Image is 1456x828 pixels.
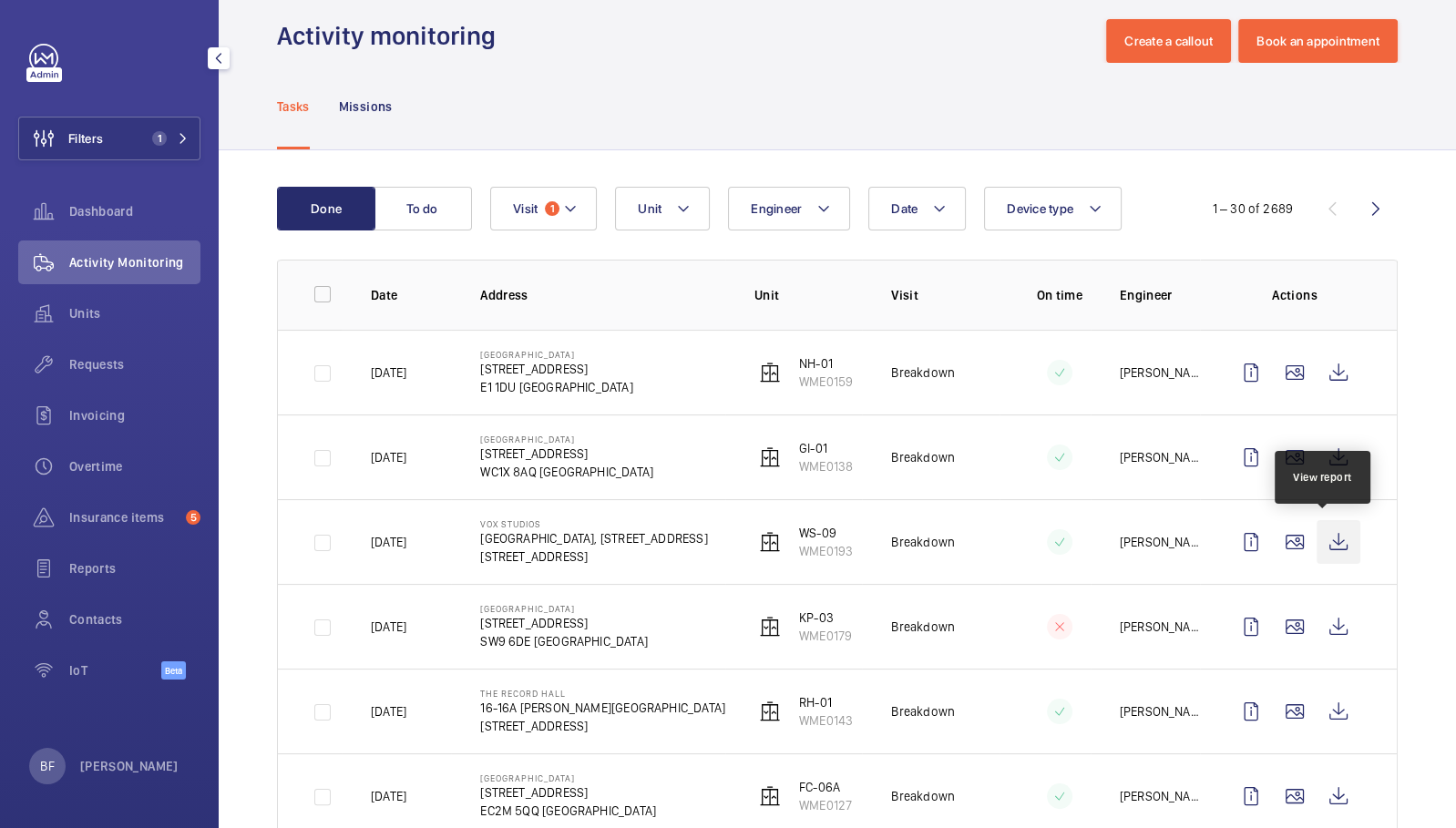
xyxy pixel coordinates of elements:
img: elevator.svg [759,785,781,807]
p: NH-01 [799,354,853,373]
p: The Record Hall [480,688,725,699]
p: [DATE] [371,533,406,551]
p: WME0179 [799,627,852,645]
img: elevator.svg [759,531,781,553]
p: [STREET_ADDRESS] [480,783,656,802]
p: WME0143 [799,711,853,730]
span: Unit [638,201,661,216]
p: [PERSON_NAME] [1120,533,1200,551]
p: EC2M 5QQ [GEOGRAPHIC_DATA] [480,802,656,820]
p: Actions [1229,286,1360,304]
button: Unit [615,187,710,230]
h1: Activity monitoring [277,19,507,53]
p: Missions [339,97,393,116]
p: SW9 6DE [GEOGRAPHIC_DATA] [480,632,648,650]
p: WME0138 [799,457,853,475]
img: elevator.svg [759,616,781,638]
p: Breakdown [891,448,955,466]
span: 1 [545,201,559,216]
p: [GEOGRAPHIC_DATA] [480,603,648,614]
p: Breakdown [891,363,955,382]
button: Done [277,187,375,230]
p: [DATE] [371,363,406,382]
div: 1 – 30 of 2689 [1212,199,1293,218]
span: Visit [513,201,538,216]
img: elevator.svg [759,700,781,722]
p: [PERSON_NAME] [80,757,179,775]
button: To do [374,187,472,230]
span: Device type [1007,201,1073,216]
p: WS-09 [799,524,853,542]
span: Insurance items [69,508,179,526]
p: [DATE] [371,702,406,721]
span: Beta [161,661,186,680]
p: BF [40,757,54,775]
span: Invoicing [69,406,200,424]
span: Requests [69,355,200,373]
p: FC-06A [799,778,852,796]
p: [STREET_ADDRESS] [480,614,648,632]
span: 1 [152,131,167,146]
span: Reports [69,559,200,578]
span: Dashboard [69,202,200,220]
img: elevator.svg [759,446,781,468]
span: Overtime [69,457,200,475]
p: [GEOGRAPHIC_DATA], [STREET_ADDRESS] [480,529,707,547]
span: Engineer [751,201,802,216]
span: Date [891,201,918,216]
p: [GEOGRAPHIC_DATA] [480,434,653,445]
p: Date [371,286,451,304]
span: 5 [186,510,200,525]
p: Engineer [1120,286,1200,304]
p: Vox Studios [480,518,707,529]
p: [PERSON_NAME] [1120,618,1200,636]
p: [STREET_ADDRESS] [480,547,707,566]
button: Filters1 [18,117,200,160]
p: Breakdown [891,702,955,721]
button: Engineer [728,187,850,230]
p: [PERSON_NAME] [1120,702,1200,721]
p: [GEOGRAPHIC_DATA] [480,349,632,360]
button: Create a callout [1106,19,1231,63]
p: 16-16A [PERSON_NAME][GEOGRAPHIC_DATA] [480,699,725,717]
p: E1 1DU [GEOGRAPHIC_DATA] [480,378,632,396]
button: Visit1 [490,187,597,230]
div: View report [1293,469,1352,486]
span: Filters [68,129,103,148]
span: IoT [69,661,161,680]
p: [DATE] [371,618,406,636]
p: GI-01 [799,439,853,457]
p: [STREET_ADDRESS] [480,445,653,463]
span: Units [69,304,200,322]
p: WME0127 [799,796,852,814]
button: Date [868,187,966,230]
p: Visit [891,286,999,304]
p: [DATE] [371,448,406,466]
p: [PERSON_NAME] [1120,363,1200,382]
p: [STREET_ADDRESS] [480,360,632,378]
p: On time [1029,286,1091,304]
img: elevator.svg [759,362,781,383]
span: Contacts [69,610,200,629]
button: Book an appointment [1238,19,1398,63]
span: Activity Monitoring [69,253,200,271]
p: [PERSON_NAME] [1120,448,1200,466]
p: KP-03 [799,608,852,627]
button: Device type [984,187,1122,230]
p: [DATE] [371,787,406,805]
p: [STREET_ADDRESS] [480,717,725,735]
p: [PERSON_NAME] [1120,787,1200,805]
p: Breakdown [891,618,955,636]
p: Breakdown [891,533,955,551]
p: [GEOGRAPHIC_DATA] [480,772,656,783]
p: Tasks [277,97,310,116]
p: Breakdown [891,787,955,805]
p: WME0193 [799,542,853,560]
p: WME0159 [799,373,853,391]
p: Address [480,286,725,304]
p: WC1X 8AQ [GEOGRAPHIC_DATA] [480,463,653,481]
p: Unit [754,286,862,304]
p: RH-01 [799,693,853,711]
